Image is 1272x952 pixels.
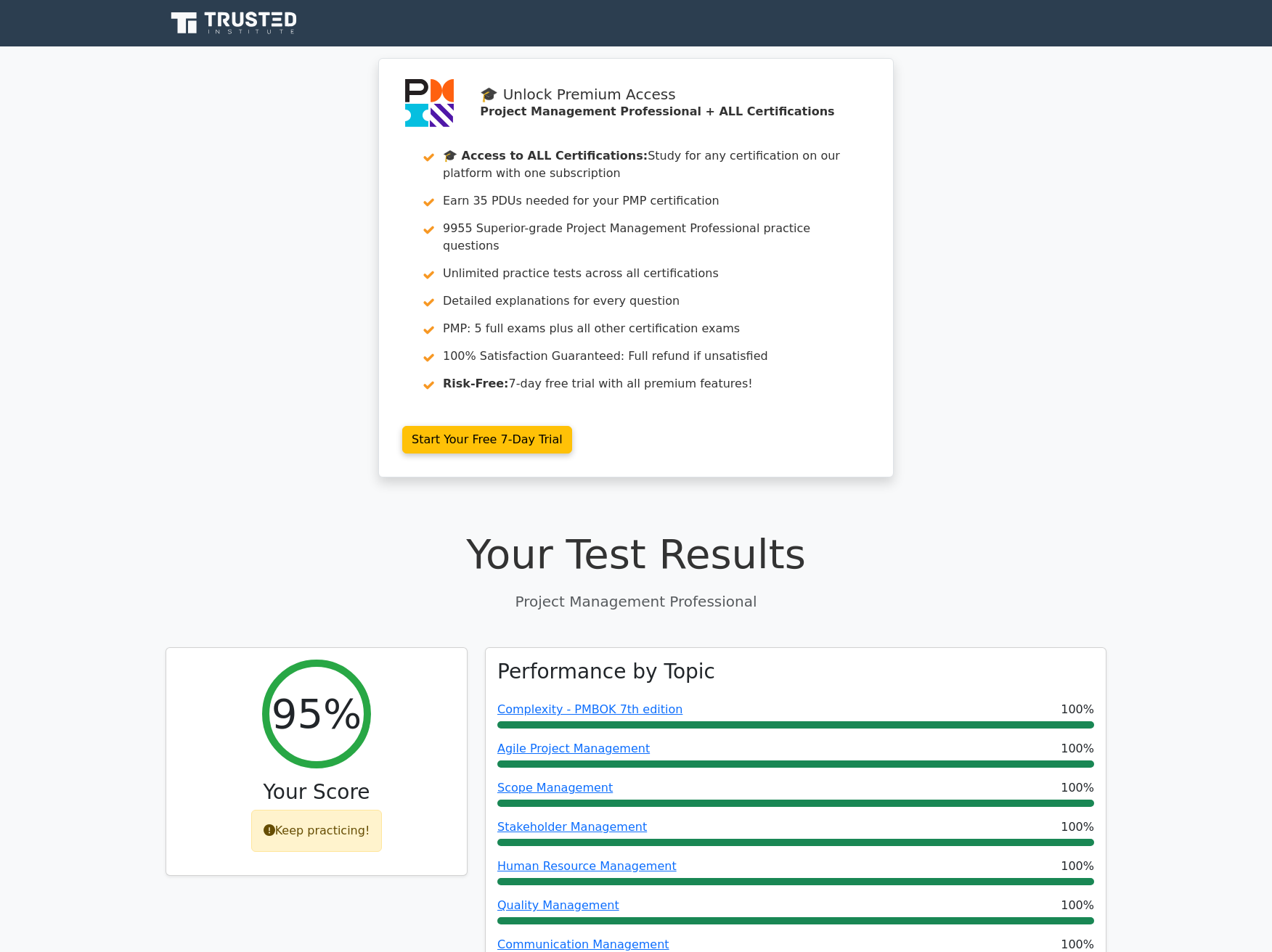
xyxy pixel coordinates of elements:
a: Communication Management [497,937,669,951]
a: Human Resource Management [497,859,677,873]
a: Scope Management [497,781,613,795]
a: Start Your Free 7-Day Trial [402,426,572,454]
h2: 95% [272,689,362,738]
a: Complexity - PMBOK 7th edition [497,702,682,716]
span: 100% [1061,740,1094,758]
a: Stakeholder Management [497,820,647,834]
div: Keep practicing! [251,810,383,852]
span: 100% [1061,779,1094,797]
p: Project Management Professional [166,591,1106,612]
span: 100% [1061,897,1094,914]
a: Agile Project Management [497,742,650,755]
h3: Performance by Topic [497,660,715,684]
span: 100% [1061,701,1094,718]
span: 100% [1061,858,1094,875]
h1: Your Test Results [166,530,1106,578]
a: Quality Management [497,898,619,912]
span: 100% [1061,818,1094,836]
h3: Your Score [178,780,455,805]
